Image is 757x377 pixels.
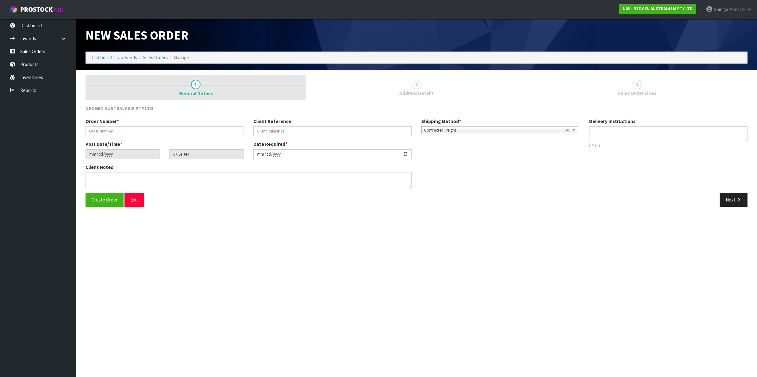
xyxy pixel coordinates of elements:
[729,6,745,12] span: Mahachi
[86,118,119,125] label: Order Number
[90,54,112,60] a: Dashboard
[86,193,124,207] button: Create Order
[10,5,17,13] img: cube-alt.png
[86,100,747,212] span: General Details
[412,80,421,89] span: 2
[86,126,244,136] input: Order Number
[623,6,693,11] strong: N03 - NEOGEN AUSTRALASIA PTY LTD
[92,197,118,203] span: Create Order
[86,27,188,43] span: New Sales Order
[143,54,168,60] a: Sales Orders
[421,118,461,125] label: Shipping Method
[253,141,288,147] label: Date Required
[720,193,747,207] button: Next
[174,54,189,60] span: Manage
[424,127,566,134] span: Contracted Freight
[179,90,213,97] span: General Details
[20,5,53,14] span: ProStock
[253,126,412,136] input: Client Reference
[124,193,144,207] button: Exit
[589,118,635,125] label: Delivery Instructions
[253,118,291,125] label: Client Reference
[118,54,137,60] a: Outwards
[86,164,113,170] label: Client Notes
[399,90,434,96] span: Address Details
[86,105,153,111] span: NEOGEN AUSTRALASIA PTY LTD
[589,142,747,149] p: 0/100
[714,6,728,12] span: Shingai
[86,141,122,147] label: Post Date/Time
[618,90,656,96] span: Sales Order Lines
[633,80,642,89] span: 3
[191,80,200,89] span: 1
[54,7,64,13] small: WMS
